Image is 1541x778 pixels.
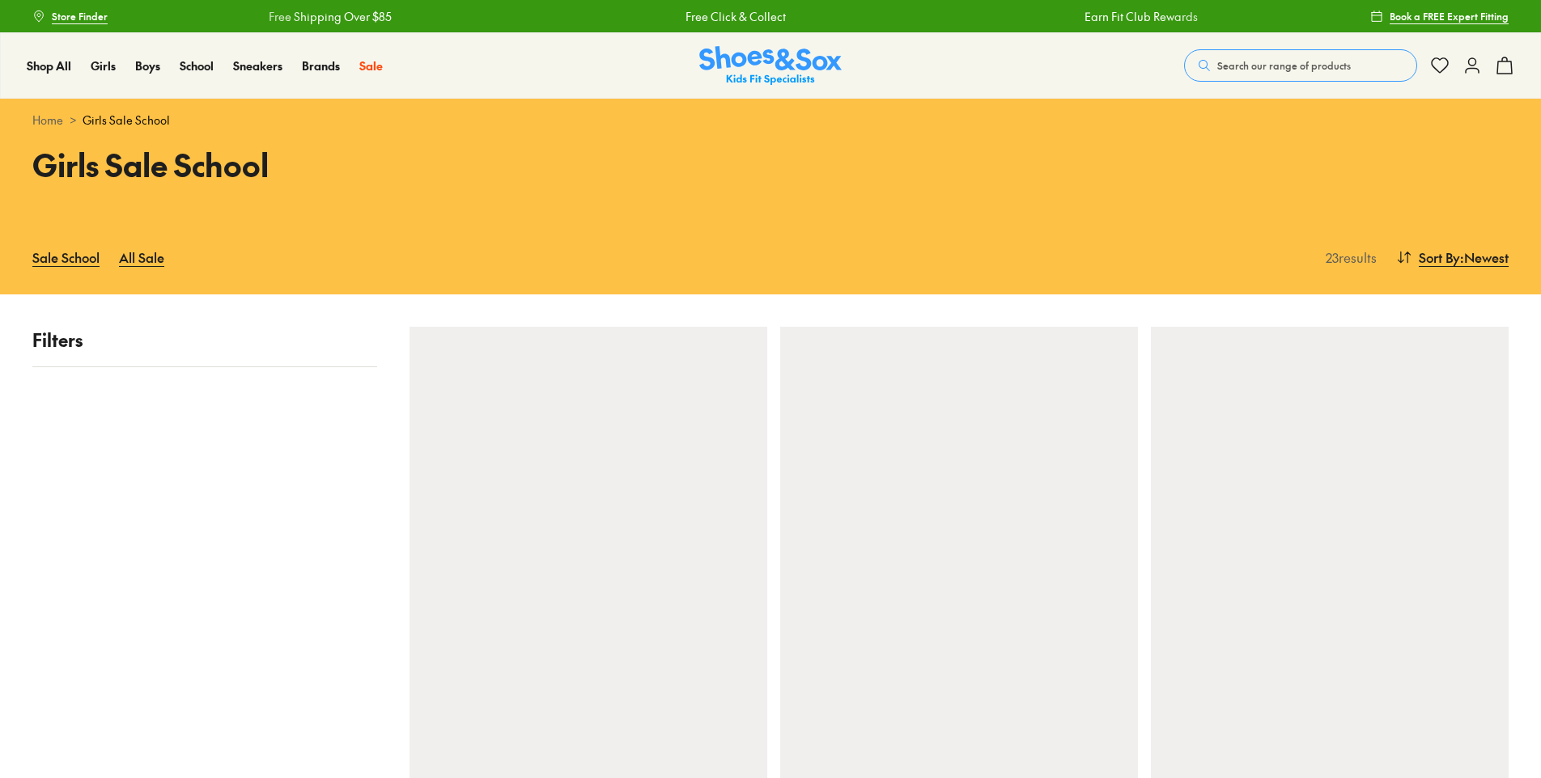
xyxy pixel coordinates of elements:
a: Sale School [32,239,100,275]
a: Sneakers [233,57,282,74]
a: School [180,57,214,74]
p: Filters [32,327,377,353]
a: All Sale [119,239,164,275]
a: Brands [302,57,340,74]
span: Book a FREE Expert Fitting [1390,9,1509,23]
a: Home [32,112,63,129]
a: Store Finder [32,2,108,31]
span: Store Finder [52,9,108,23]
button: Sort By:Newest [1396,239,1509,275]
span: Search our range of products [1217,58,1351,73]
h1: Girls Sale School [32,142,751,188]
a: Earn Fit Club Rewards [1085,8,1198,25]
a: Shop All [27,57,71,74]
span: Sort By [1419,247,1460,267]
span: Girls Sale School [83,112,170,129]
p: 23 results [1319,247,1377,267]
a: Shoes & Sox [699,46,842,86]
img: SNS_Logo_Responsive.svg [699,46,842,86]
a: Free Shipping Over $85 [269,8,392,25]
a: Book a FREE Expert Fitting [1370,2,1509,31]
div: > [32,112,1509,129]
a: Free Click & Collect [686,8,786,25]
a: Boys [135,57,160,74]
button: Search our range of products [1184,49,1417,82]
a: Sale [359,57,383,74]
a: Girls [91,57,116,74]
span: : Newest [1460,247,1509,267]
